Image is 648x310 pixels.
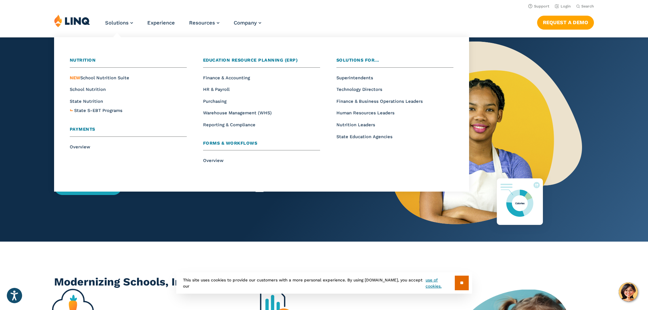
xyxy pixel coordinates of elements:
[426,277,454,289] a: use of cookies.
[74,107,122,114] a: State S-EBT Programs
[203,141,257,146] span: Forms & Workflows
[203,158,223,163] a: Overview
[70,126,187,137] a: Payments
[555,4,571,9] a: Login
[336,134,393,139] a: State Education Agencies
[70,75,129,80] span: School Nutrition Suite
[203,57,320,68] a: Education Resource Planning (ERP)
[336,110,395,115] a: Human Resources Leaders
[203,87,230,92] a: HR & Payroll
[70,58,96,63] span: Nutrition
[203,99,227,104] a: Purchasing
[203,122,255,127] a: Reporting & Compliance
[234,20,257,26] span: Company
[234,20,261,26] a: Company
[336,99,423,104] a: Finance & Business Operations Leaders
[528,4,549,9] a: Support
[336,58,379,63] span: Solutions for...
[105,20,129,26] span: Solutions
[189,20,219,26] a: Resources
[54,274,594,290] h2: Modernizing Schools, Inspiring Success
[70,75,80,80] span: NEW
[105,20,133,26] a: Solutions
[147,20,175,26] a: Experience
[619,282,638,301] button: Hello, have a question? Let’s chat.
[378,37,582,242] img: Nutrition Suite Launch
[581,4,594,9] span: Search
[74,108,122,113] span: State S-EBT Programs
[70,127,95,132] span: Payments
[336,87,382,92] a: Technology Directors
[70,75,129,80] a: NEWSchool Nutrition Suite
[105,14,261,37] nav: Primary Navigation
[189,20,215,26] span: Resources
[203,140,320,151] a: Forms & Workflows
[54,14,90,27] img: LINQ | K‑12 Software
[176,272,472,294] div: This site uses cookies to provide our customers with a more personal experience. By using [DOMAIN...
[336,75,373,80] a: Superintendents
[336,57,453,68] a: Solutions for...
[203,75,250,80] a: Finance & Accounting
[70,99,103,104] a: State Nutrition
[203,58,298,63] span: Education Resource Planning (ERP)
[537,14,594,29] nav: Button Navigation
[203,110,272,115] a: Warehouse Management (WHS)
[70,144,90,149] a: Overview
[336,122,375,127] a: Nutrition Leaders
[70,87,106,92] a: School Nutrition
[537,16,594,29] a: Request a Demo
[576,4,594,9] button: Open Search Bar
[70,57,187,68] a: Nutrition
